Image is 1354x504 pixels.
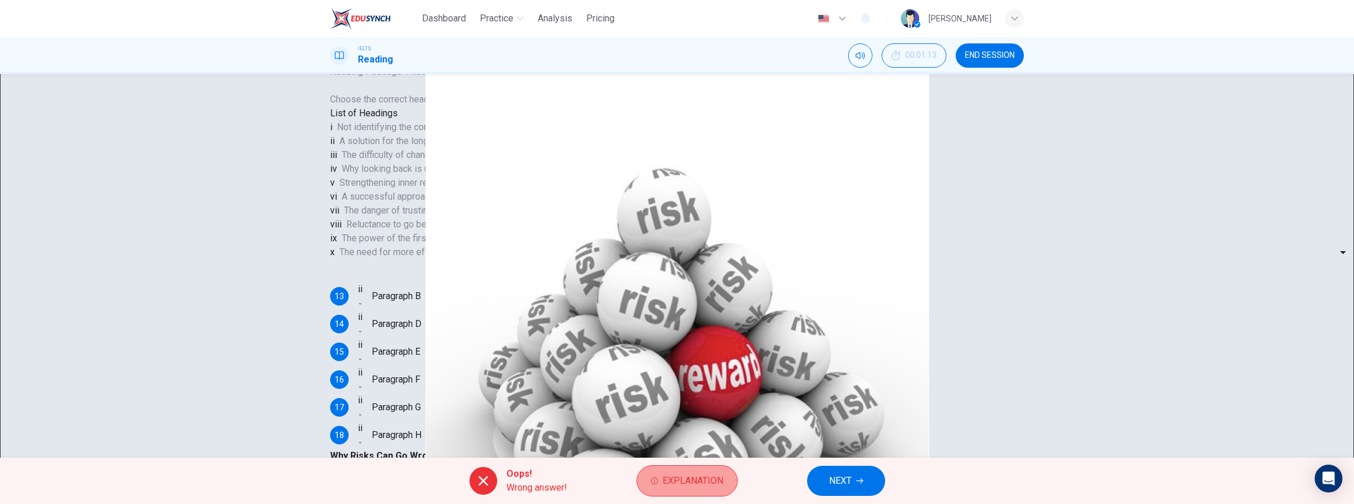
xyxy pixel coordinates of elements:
[533,8,577,29] button: Analysis
[1315,465,1342,492] div: Open Intercom Messenger
[848,43,872,68] div: Mute
[582,8,619,29] button: Pricing
[417,8,471,29] button: Dashboard
[928,12,992,25] div: [PERSON_NAME]
[829,473,852,489] span: NEXT
[663,473,723,489] span: Explanation
[330,7,417,30] a: EduSynch logo
[422,12,466,25] span: Dashboard
[480,12,513,25] span: Practice
[475,8,528,29] button: Practice
[506,467,567,481] span: Oops!
[506,481,567,495] span: Wrong answer!
[358,45,371,53] span: IELTS
[330,7,391,30] img: EduSynch logo
[956,43,1024,68] button: END SESSION
[807,466,885,496] button: NEXT
[965,51,1015,60] span: END SESSION
[538,12,572,25] span: Analysis
[901,9,919,28] img: Profile picture
[882,43,946,68] button: 00:01:13
[816,14,831,23] img: en
[637,465,738,496] button: Explanation
[905,51,937,60] span: 00:01:13
[586,12,615,25] span: Pricing
[358,53,393,67] h1: Reading
[882,43,946,68] div: Hide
